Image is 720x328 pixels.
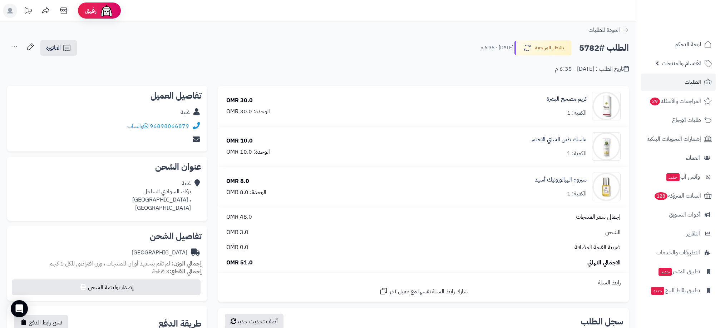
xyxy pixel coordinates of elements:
[132,249,187,257] div: [GEOGRAPHIC_DATA]
[576,213,621,221] span: إجمالي سعر المنتجات
[641,206,716,223] a: أدوات التسويق
[574,243,621,252] span: ضريبة القيمة المضافة
[226,96,253,105] div: 30.0 OMR
[666,172,700,182] span: وآتس آب
[379,287,468,296] a: شارك رابط السلة نفسها مع عميل آخر
[649,96,701,106] span: المراجعات والأسئلة
[641,149,716,167] a: العملاء
[641,111,716,129] a: طلبات الإرجاع
[672,115,701,125] span: طلبات الإرجاع
[12,279,201,295] button: إصدار بوليصة الشحن
[226,213,252,221] span: 48.0 OMR
[666,173,680,181] span: جديد
[654,192,668,200] span: 128
[641,225,716,242] a: التقارير
[685,77,701,87] span: الطلبات
[390,288,468,296] span: شارك رابط السلة نفسها مع عميل آخر
[647,134,701,144] span: إشعارات التحويلات البنكية
[40,40,77,56] a: الفاتورة
[579,41,629,55] h2: الطلب #5782
[588,26,629,34] a: العودة للطلبات
[641,130,716,148] a: إشعارات التحويلات البنكية
[651,287,664,295] span: جديد
[226,177,249,185] div: 8.0 OMR
[226,148,270,156] div: الوحدة: 10.0 OMR
[641,93,716,110] a: المراجعات والأسئلة29
[226,188,266,197] div: الوحدة: 8.0 OMR
[654,191,701,201] span: السلات المتروكة
[588,26,620,34] span: العودة للطلبات
[49,259,170,268] span: لم تقم بتحديد أوزان للمنتجات ، وزن افتراضي للكل 1 كجم
[567,190,587,198] div: الكمية: 1
[127,122,148,130] a: واتساب
[592,132,620,161] img: 1739578525-cm5o8wmpu00e701n32u9re6j0_tea_3-90x90.jpg
[535,176,587,184] a: سيروم الهيالورونيك أسيد
[221,279,626,287] div: رابط السلة
[641,168,716,185] a: وآتس آبجديد
[656,248,700,258] span: التطبيقات والخدمات
[547,95,587,103] a: كريم مصحح البشرة
[675,39,701,49] span: لوحة التحكم
[592,92,620,120] img: 1739574034-cm4q23r2z0e1f01kldwat3g4p__D9_83_D8_B1_D9_8A_D9_85__D9_85_D8_B5_D8_AD_D8_AD__D8_A7_D9_...
[641,263,716,280] a: تطبيق المتجرجديد
[480,44,513,51] small: [DATE] - 6:35 م
[19,4,37,20] a: تحديثات المنصة
[85,6,97,15] span: رفيق
[169,267,202,276] strong: إجمالي القطع:
[46,44,61,52] span: الفاتورة
[592,173,620,201] img: 1739578643-cm516f0fm0mpe01kl9e8k1mvk_H_SEURM-09-90x90.jpg
[13,163,202,171] h2: عنوان الشحن
[531,135,587,144] a: ماسك طين الشاي الاخضر
[226,243,248,252] span: 0.0 OMR
[13,232,202,240] h2: تفاصيل الشحن
[650,285,700,295] span: تطبيق نقاط البيع
[226,137,253,145] div: 10.0 OMR
[158,319,202,328] h2: طريقة الدفع
[132,179,191,212] div: غنية بركاء، السوادي الساحل ، [GEOGRAPHIC_DATA] [GEOGRAPHIC_DATA]
[172,259,202,268] strong: إجمالي الوزن:
[641,74,716,91] a: الطلبات
[686,229,700,239] span: التقارير
[641,282,716,299] a: تطبيق نقاط البيعجديد
[671,13,713,28] img: logo-2.png
[226,228,248,237] span: 3.0 OMR
[11,300,28,317] div: Open Intercom Messenger
[226,259,253,267] span: 51.0 OMR
[641,187,716,204] a: السلات المتروكة128
[150,122,189,130] a: 96898066879
[686,153,700,163] span: العملاء
[181,108,190,116] div: غنية
[662,58,701,68] span: الأقسام والمنتجات
[650,97,660,105] span: 29
[641,36,716,53] a: لوحة التحكم
[605,228,621,237] span: الشحن
[99,4,114,18] img: ai-face.png
[226,108,270,116] div: الوحدة: 30.0 OMR
[641,244,716,261] a: التطبيقات والخدمات
[659,268,672,276] span: جديد
[152,267,202,276] small: 3 قطعة
[669,210,700,220] span: أدوات التسويق
[514,40,572,55] button: بانتظار المراجعة
[587,259,621,267] span: الاجمالي النهائي
[555,65,629,73] div: تاريخ الطلب : [DATE] - 6:35 م
[567,149,587,158] div: الكمية: 1
[658,267,700,277] span: تطبيق المتجر
[581,317,623,326] h3: سجل الطلب
[567,109,587,117] div: الكمية: 1
[13,91,202,100] h2: تفاصيل العميل
[29,318,62,327] span: نسخ رابط الدفع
